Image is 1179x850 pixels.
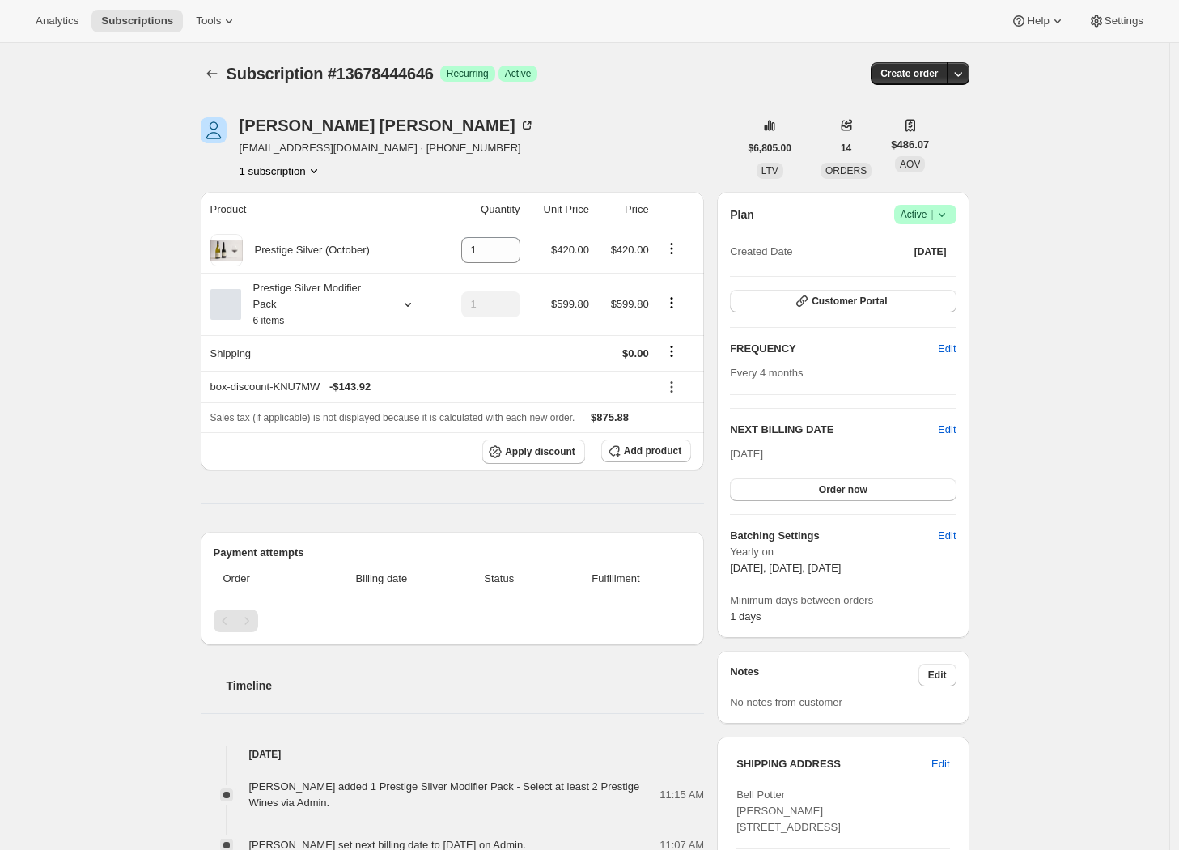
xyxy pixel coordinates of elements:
h2: Plan [730,206,754,223]
span: Active [505,67,532,80]
span: $875.88 [591,411,629,423]
span: $420.00 [611,244,649,256]
button: Order now [730,478,956,501]
span: Yearly on [730,544,956,560]
button: Customer Portal [730,290,956,312]
span: AOV [900,159,920,170]
span: Apply discount [505,445,575,458]
span: 14 [841,142,851,155]
span: Help [1027,15,1049,28]
span: [DATE] [914,245,947,258]
span: $599.80 [551,298,589,310]
span: 1 days [730,610,761,623]
th: Unit Price [525,192,594,227]
button: Settings [1079,10,1153,32]
span: [DATE] [730,448,763,460]
h3: SHIPPING ADDRESS [736,756,931,772]
button: $6,805.00 [739,137,801,159]
span: $0.00 [622,347,649,359]
button: Product actions [659,294,685,312]
button: Edit [918,664,956,686]
th: Order [214,561,311,597]
button: Edit [938,422,956,438]
div: Prestige Silver (October) [243,242,370,258]
button: Edit [922,751,959,777]
span: Dan Kirton [201,117,227,143]
span: Sales tax (if applicable) is not displayed because it is calculated with each new order. [210,412,575,423]
span: Status [458,571,541,587]
span: $6,805.00 [749,142,791,155]
span: Edit [928,669,947,682]
span: Created Date [730,244,792,260]
button: 14 [831,137,861,159]
div: box-discount-KNU7MW [210,379,649,395]
span: Bell Potter [PERSON_NAME] [STREET_ADDRESS] [736,788,841,833]
button: Product actions [659,240,685,257]
span: LTV [761,165,778,176]
h4: [DATE] [201,746,705,763]
span: Edit [931,756,949,772]
h6: Batching Settings [730,528,938,544]
button: Help [1001,10,1075,32]
span: Every 4 months [730,367,803,379]
span: Subscriptions [101,15,173,28]
h2: FREQUENCY [730,341,938,357]
span: Order now [819,483,867,496]
span: $486.07 [891,137,929,153]
button: Create order [871,62,948,85]
th: Price [594,192,654,227]
button: Add product [601,440,691,462]
th: Shipping [201,335,439,371]
span: Create order [880,67,938,80]
button: Subscriptions [201,62,223,85]
button: Edit [928,336,965,362]
span: ORDERS [825,165,867,176]
span: | [931,208,933,221]
button: Edit [928,523,965,549]
span: Customer Portal [812,295,887,308]
button: Subscriptions [91,10,183,32]
span: [EMAIL_ADDRESS][DOMAIN_NAME] · [PHONE_NUMBER] [240,140,535,156]
button: Product actions [240,163,322,179]
h2: NEXT BILLING DATE [730,422,938,438]
span: Recurring [447,67,489,80]
span: Tools [196,15,221,28]
span: [DATE], [DATE], [DATE] [730,562,841,574]
button: Analytics [26,10,88,32]
span: Active [901,206,950,223]
button: [DATE] [905,240,956,263]
span: Subscription #13678444646 [227,65,434,83]
span: Edit [938,341,956,357]
span: [PERSON_NAME] added 1 Prestige Silver Modifier Pack - Select at least 2 Prestige Wines via Admin. [249,780,640,809]
span: 11:15 AM [659,787,704,803]
span: Analytics [36,15,78,28]
span: $599.80 [611,298,649,310]
h2: Timeline [227,678,705,694]
span: - $143.92 [329,379,371,395]
div: [PERSON_NAME] [PERSON_NAME] [240,117,535,134]
th: Product [201,192,439,227]
span: Settings [1105,15,1143,28]
span: Billing date [315,571,448,587]
th: Quantity [439,192,524,227]
nav: Pagination [214,610,692,632]
button: Apply discount [482,440,585,464]
span: No notes from customer [730,696,842,708]
h2: Payment attempts [214,545,692,561]
span: Fulfillment [550,571,681,587]
span: Minimum days between orders [730,593,956,609]
div: Prestige Silver Modifier Pack [241,280,387,329]
span: Add product [624,444,681,457]
span: $420.00 [551,244,589,256]
h3: Notes [730,664,918,686]
button: Shipping actions [659,342,685,360]
span: Edit [938,528,956,544]
button: Tools [186,10,247,32]
small: 6 items [253,315,285,326]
